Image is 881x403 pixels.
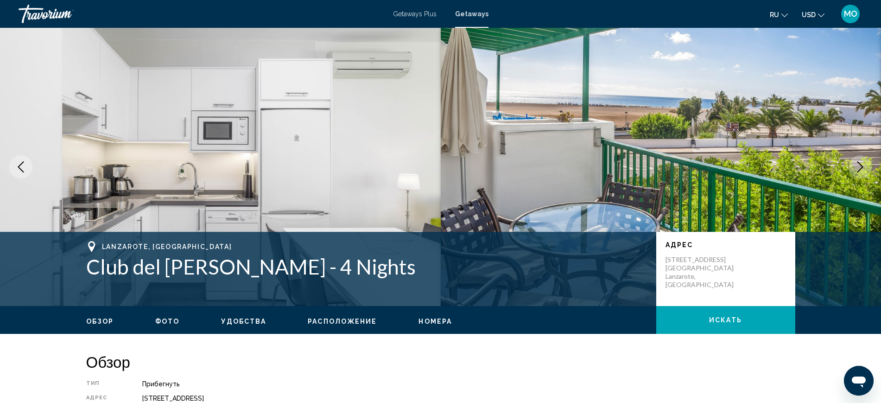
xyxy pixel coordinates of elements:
[142,380,795,388] div: Прибегнуть
[770,11,779,19] span: ru
[709,317,742,324] span: искать
[844,366,874,396] iframe: Кнопка запуска окна обмена сообщениями
[666,241,786,249] p: Адрес
[802,11,816,19] span: USD
[838,4,862,24] button: User Menu
[770,8,788,21] button: Change language
[656,306,795,334] button: искать
[86,255,647,279] h1: Club del [PERSON_NAME] - 4 Nights
[102,243,232,250] span: Lanzarote, [GEOGRAPHIC_DATA]
[9,155,32,179] button: Previous image
[86,317,114,326] button: Обзор
[849,155,872,179] button: Next image
[86,380,120,388] div: Тип
[844,9,857,19] span: MO
[802,8,824,21] button: Change currency
[86,352,795,371] h2: Обзор
[418,317,452,326] button: Номера
[455,10,488,18] a: Getaways
[155,317,179,326] button: Фото
[19,5,384,23] a: Travorium
[393,10,437,18] a: Getaways Plus
[308,317,377,326] button: Расположение
[221,317,266,326] button: Удобства
[666,256,740,289] p: [STREET_ADDRESS] [GEOGRAPHIC_DATA] Lanzarote, [GEOGRAPHIC_DATA]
